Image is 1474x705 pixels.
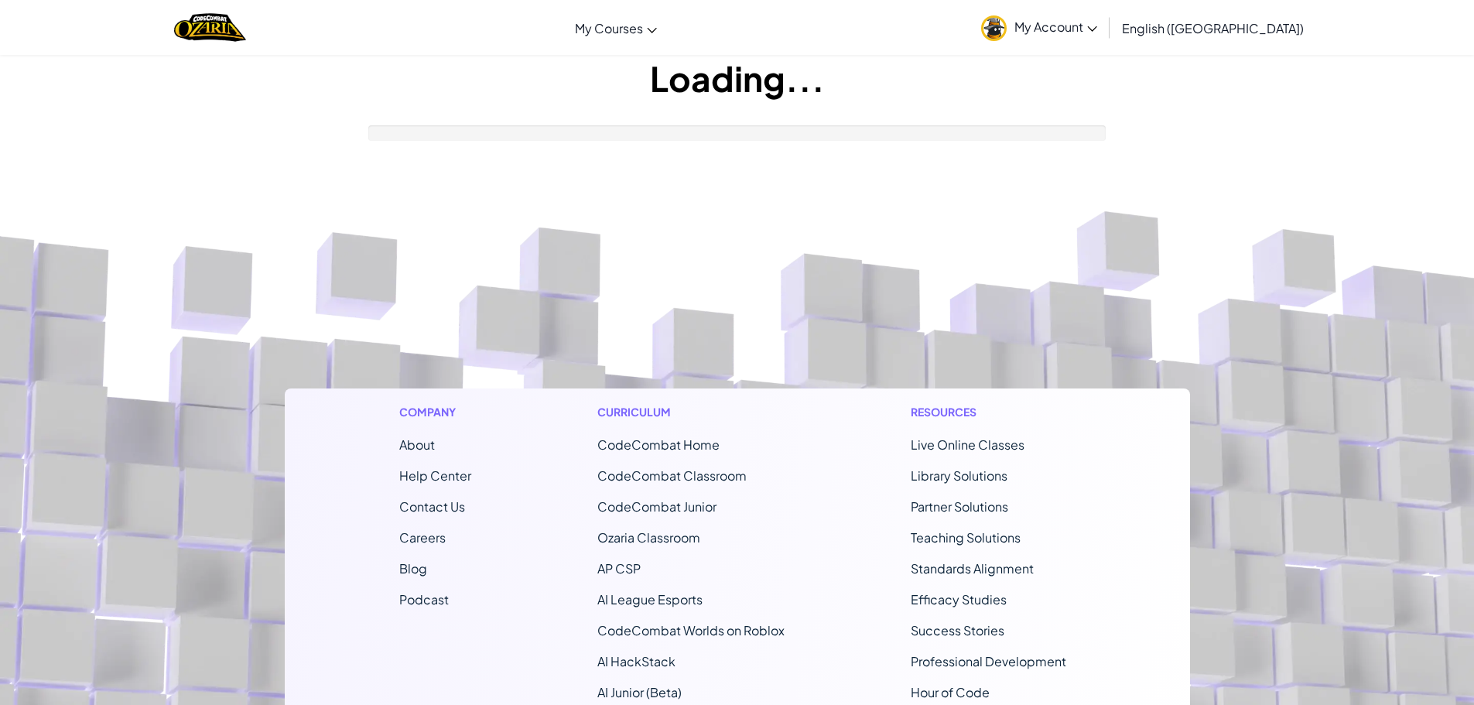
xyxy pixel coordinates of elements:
[399,498,465,515] span: Contact Us
[911,404,1076,420] h1: Resources
[399,404,471,420] h1: Company
[174,12,246,43] a: Ozaria by CodeCombat logo
[597,467,747,484] a: CodeCombat Classroom
[399,560,427,577] a: Blog
[597,436,720,453] span: CodeCombat Home
[399,436,435,453] a: About
[911,684,990,700] a: Hour of Code
[1014,19,1097,35] span: My Account
[597,684,682,700] a: AI Junior (Beta)
[399,467,471,484] a: Help Center
[567,7,665,49] a: My Courses
[399,591,449,607] a: Podcast
[597,653,675,669] a: AI HackStack
[597,591,703,607] a: AI League Esports
[911,653,1066,669] a: Professional Development
[575,20,643,36] span: My Courses
[981,15,1007,41] img: avatar
[911,591,1007,607] a: Efficacy Studies
[597,529,700,546] a: Ozaria Classroom
[911,467,1007,484] a: Library Solutions
[911,560,1034,577] a: Standards Alignment
[911,498,1008,515] a: Partner Solutions
[1122,20,1304,36] span: English ([GEOGRAPHIC_DATA])
[597,404,785,420] h1: Curriculum
[911,436,1024,453] a: Live Online Classes
[911,622,1004,638] a: Success Stories
[597,498,716,515] a: CodeCombat Junior
[399,529,446,546] a: Careers
[911,529,1021,546] a: Teaching Solutions
[1114,7,1312,49] a: English ([GEOGRAPHIC_DATA])
[597,622,785,638] a: CodeCombat Worlds on Roblox
[973,3,1105,52] a: My Account
[174,12,246,43] img: Home
[597,560,641,577] a: AP CSP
